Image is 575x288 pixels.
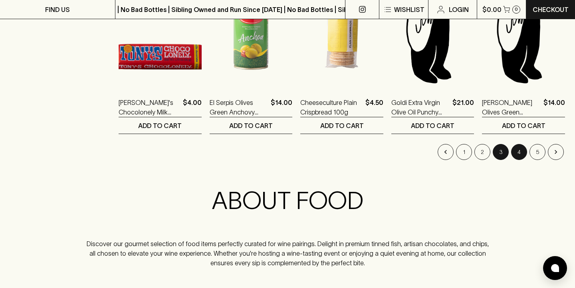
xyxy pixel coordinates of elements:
a: [PERSON_NAME] Olives Green Picoline 320g [482,98,540,117]
a: El Serpis Olives Green Anchovy Filled 350g [210,98,268,117]
button: Go to page 4 [511,144,527,160]
a: Goldi Extra Virgin Olive Oil Punchy 500ml [391,98,450,117]
button: ADD TO CART [210,117,293,134]
button: ADD TO CART [300,117,383,134]
p: $14.00 [271,98,292,117]
button: page 3 [493,144,509,160]
p: ADD TO CART [320,121,364,130]
img: bubble-icon [551,264,559,272]
p: Checkout [533,5,569,14]
p: $4.50 [365,98,383,117]
button: Go to page 1 [456,144,472,160]
a: Cheeseculture Plain Crispbread 100g [300,98,362,117]
p: 0 [515,7,518,12]
p: ADD TO CART [411,121,454,130]
p: Login [449,5,469,14]
nav: pagination navigation [119,144,565,160]
button: ADD TO CART [482,117,565,134]
h2: ABOUT FOOD [86,186,489,215]
p: $14.00 [543,98,565,117]
p: $4.00 [183,98,202,117]
button: Go to previous page [438,144,454,160]
button: ADD TO CART [391,117,474,134]
button: Go to page 2 [474,144,490,160]
button: Go to next page [548,144,564,160]
p: $21.00 [452,98,474,117]
p: ADD TO CART [229,121,273,130]
p: $0.00 [482,5,502,14]
p: ADD TO CART [138,121,182,130]
p: FIND US [45,5,70,14]
p: Wishlist [394,5,424,14]
button: ADD TO CART [119,117,202,134]
a: [PERSON_NAME]'s Chocolonely Milk Chocolate 50g [119,98,180,117]
p: ADD TO CART [502,121,545,130]
button: Go to page 5 [529,144,545,160]
p: Discover our gourmet selection of food items perfectly curated for wine pairings. Delight in prem... [86,239,489,268]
